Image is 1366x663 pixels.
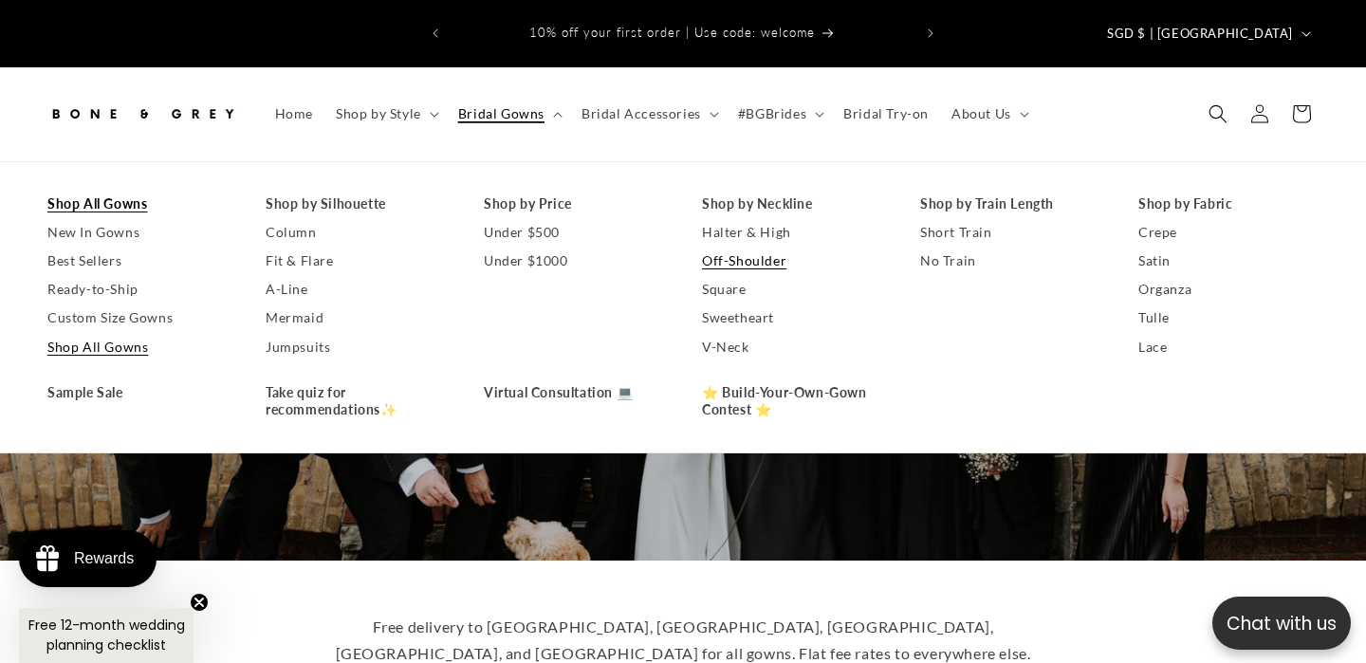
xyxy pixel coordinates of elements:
[47,333,228,361] a: Shop All Gowns
[702,190,882,218] a: Shop by Neckline
[1197,93,1239,135] summary: Search
[1212,597,1351,650] button: Open chatbox
[702,247,882,275] a: Off-Shoulder
[28,616,185,654] span: Free 12-month wedding planning checklist
[415,15,456,51] button: Previous announcement
[458,105,545,122] span: Bridal Gowns
[275,105,313,122] span: Home
[484,190,664,218] a: Shop by Price
[324,94,447,134] summary: Shop by Style
[47,190,228,218] a: Shop All Gowns
[336,105,421,122] span: Shop by Style
[266,247,446,275] a: Fit & Flare
[1138,275,1319,304] a: Organza
[266,333,446,361] a: Jumpsuits
[19,608,194,663] div: Free 12-month wedding planning checklistClose teaser
[1096,15,1319,51] button: SGD $ | [GEOGRAPHIC_DATA]
[738,105,806,122] span: #BGBrides
[1138,247,1319,275] a: Satin
[702,218,882,247] a: Halter & High
[47,247,228,275] a: Best Sellers
[266,275,446,304] a: A-Line
[47,218,228,247] a: New In Gowns
[910,15,951,51] button: Next announcement
[951,105,1011,122] span: About Us
[581,105,701,122] span: Bridal Accessories
[266,304,446,332] a: Mermaid
[266,378,446,424] a: Take quiz for recommendations✨
[264,94,324,134] a: Home
[266,190,446,218] a: Shop by Silhouette
[920,218,1100,247] a: Short Train
[1212,610,1351,637] p: Chat with us
[529,25,815,40] span: 10% off your first order | Use code: welcome
[702,304,882,332] a: Sweetheart
[1138,190,1319,218] a: Shop by Fabric
[1138,304,1319,332] a: Tulle
[832,94,940,134] a: Bridal Try-on
[47,304,228,332] a: Custom Size Gowns
[920,247,1100,275] a: No Train
[447,94,570,134] summary: Bridal Gowns
[1138,218,1319,247] a: Crepe
[570,94,727,134] summary: Bridal Accessories
[702,333,882,361] a: V-Neck
[47,93,237,135] img: Bone and Grey Bridal
[702,275,882,304] a: Square
[47,378,228,407] a: Sample Sale
[266,218,446,247] a: Column
[484,247,664,275] a: Under $1000
[74,550,134,567] div: Rewards
[702,378,882,424] a: ⭐ Build-Your-Own-Gown Contest ⭐
[41,86,245,142] a: Bone and Grey Bridal
[843,105,929,122] span: Bridal Try-on
[190,593,209,612] button: Close teaser
[484,218,664,247] a: Under $500
[1138,333,1319,361] a: Lace
[727,94,832,134] summary: #BGBrides
[47,275,228,304] a: Ready-to-Ship
[1107,25,1293,44] span: SGD $ | [GEOGRAPHIC_DATA]
[484,378,664,407] a: Virtual Consultation 💻
[920,190,1100,218] a: Shop by Train Length
[940,94,1037,134] summary: About Us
